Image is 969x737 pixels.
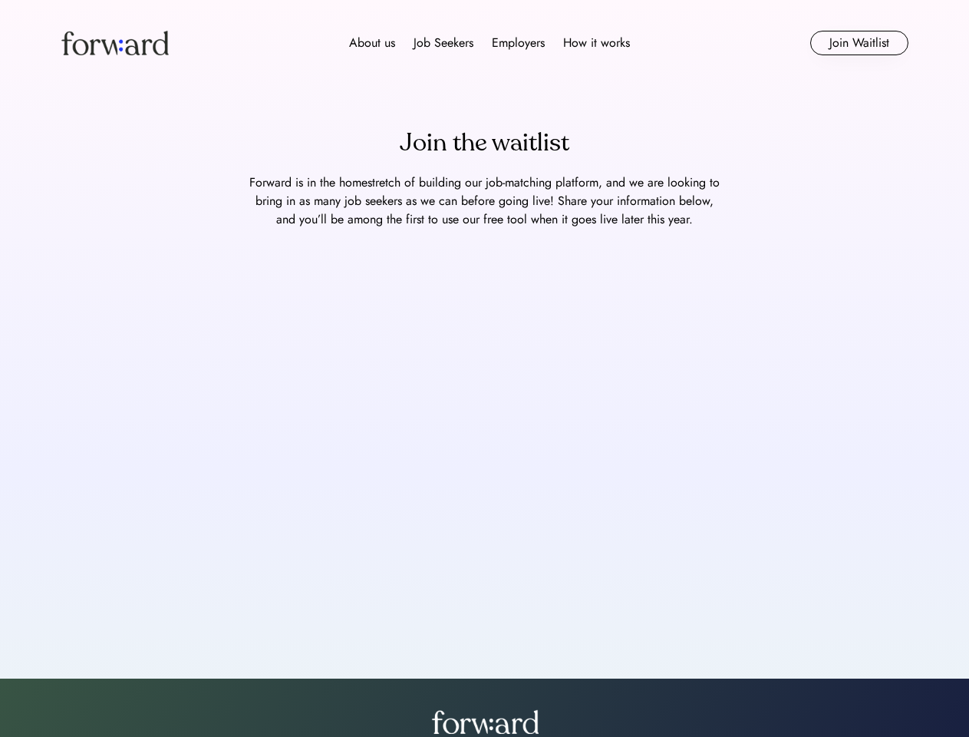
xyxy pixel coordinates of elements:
button: Join Waitlist [810,31,908,55]
div: How it works [563,34,630,52]
iframe: My new form [37,241,932,625]
div: Forward is in the homestretch of building our job-matching platform, and we are looking to bring ... [247,174,723,229]
div: Job Seekers [414,34,473,52]
img: Forward logo [61,31,169,55]
div: Join the waitlist [400,124,569,161]
img: forward-logo-white.png [431,709,539,734]
div: About us [349,34,395,52]
div: Employers [492,34,545,52]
